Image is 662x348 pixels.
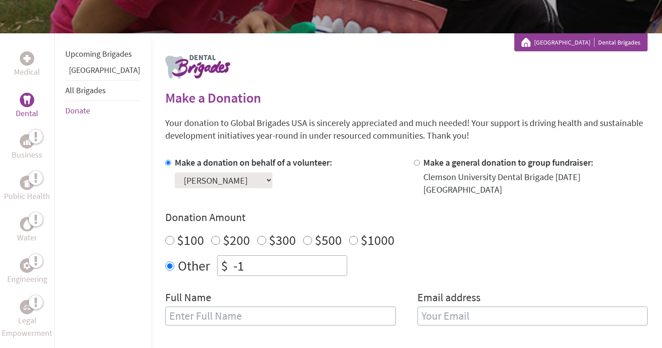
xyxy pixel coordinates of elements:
div: Water [20,217,34,231]
p: Water [17,231,37,244]
a: EngineeringEngineering [7,258,47,285]
label: Make a general donation to group fundraiser: [423,157,594,168]
div: Engineering [20,258,34,273]
a: DentalDental [16,93,38,120]
p: Business [12,149,42,161]
label: Full Name [165,290,211,307]
a: Public HealthPublic Health [4,176,50,203]
li: Panama [65,64,140,80]
div: Dental [20,93,34,107]
h2: Make a Donation [165,90,648,106]
p: Medical [14,66,40,78]
p: Your donation to Global Brigades USA is sincerely appreciated and much needed! Your support is dr... [165,117,648,142]
p: Public Health [4,190,50,203]
label: $300 [269,231,296,249]
h4: Donation Amount [165,210,648,225]
label: $200 [223,231,250,249]
img: logo-dental.png [165,55,230,79]
div: Medical [20,51,34,66]
li: Upcoming Brigades [65,44,140,64]
label: Email address [417,290,481,307]
a: WaterWater [17,217,37,244]
a: [GEOGRAPHIC_DATA] [534,38,594,47]
a: BusinessBusiness [12,134,42,161]
img: Legal Empowerment [23,304,31,310]
img: Public Health [23,178,31,187]
a: MedicalMedical [14,51,40,78]
li: All Brigades [65,80,140,101]
div: $ [218,256,231,276]
p: Dental [16,107,38,120]
img: Medical [23,55,31,62]
p: Legal Empowerment [2,314,52,339]
a: All Brigades [65,85,106,95]
input: Your Email [417,307,648,325]
div: Public Health [20,176,34,190]
p: Engineering [7,273,47,285]
label: $500 [315,231,342,249]
label: Other [178,255,210,276]
label: Make a donation on behalf of a volunteer: [175,157,332,168]
div: Business [20,134,34,149]
img: Business [23,138,31,145]
div: Dental Brigades [521,38,640,47]
li: Donate [65,101,140,121]
input: Enter Amount [231,256,347,276]
label: $1000 [361,231,394,249]
a: Donate [65,105,90,116]
div: Clemson University Dental Brigade [DATE] [GEOGRAPHIC_DATA] [423,171,648,196]
input: Enter Full Name [165,307,396,325]
div: Legal Empowerment [20,300,34,314]
img: Water [23,219,31,229]
a: Legal EmpowermentLegal Empowerment [2,300,52,339]
img: Dental [23,95,31,104]
label: $100 [177,231,204,249]
img: Engineering [23,262,31,269]
a: [GEOGRAPHIC_DATA] [69,65,140,75]
a: Upcoming Brigades [65,49,132,59]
